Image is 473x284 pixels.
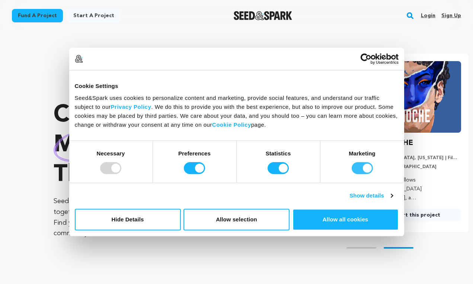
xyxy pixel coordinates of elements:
[67,9,120,22] a: Start a project
[97,150,125,157] strong: Necessary
[212,122,251,128] a: Cookie Policy
[441,10,461,22] a: Sign up
[365,155,461,161] p: [GEOGRAPHIC_DATA], [US_STATE] | Film Short
[183,209,290,230] button: Allow selection
[12,9,63,22] a: Fund a project
[349,150,375,157] strong: Marketing
[365,61,461,133] img: ESTA NOCHE image
[365,164,461,170] p: Drama, [DEMOGRAPHIC_DATA]
[333,53,399,64] a: Usercentrics Cookiebot - opens in a new window
[75,94,399,129] div: Seed&Spark uses cookies to personalize content and marketing, provide social features, and unders...
[234,11,292,20] img: Seed&Spark Logo Dark Mode
[365,208,461,222] a: Support this project
[178,150,211,157] strong: Preferences
[54,101,216,190] p: Crowdfunding that .
[75,55,83,63] img: logo
[365,176,461,202] p: ESTA NOCHE follows [DEMOGRAPHIC_DATA] [PERSON_NAME], a [DEMOGRAPHIC_DATA], homeless runaway, conf...
[266,150,291,157] strong: Statistics
[75,82,399,91] div: Cookie Settings
[293,209,399,230] button: Allow all cookies
[111,104,151,110] a: Privacy Policy
[234,11,292,20] a: Seed&Spark Homepage
[421,10,435,22] a: Login
[75,209,181,230] button: Hide Details
[54,196,216,239] p: Seed&Spark is where creators and audiences work together to bring incredible new projects to life...
[54,129,118,162] img: hand sketched image
[349,191,393,200] a: Show details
